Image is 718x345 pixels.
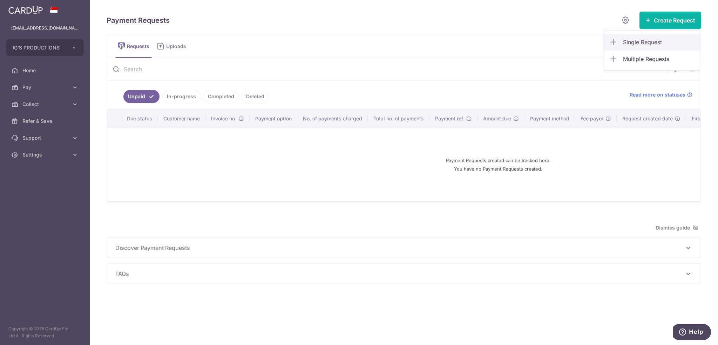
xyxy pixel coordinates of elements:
span: Requests [127,43,152,50]
span: Help [16,5,30,11]
p: Discover Payment Requests [115,244,692,252]
img: CardUp [8,6,43,14]
span: Support [22,134,69,141]
span: Discover Payment Requests [115,244,684,252]
a: In-progress [162,90,201,103]
p: [EMAIL_ADDRESS][DOMAIN_NAME] [11,25,79,32]
span: Total no. of payments [373,115,424,122]
span: Fee payor [581,115,603,122]
h5: Payment Requests [107,15,170,26]
span: Settings [22,151,69,158]
span: Uploads [166,43,191,50]
th: Payment method [524,110,575,128]
input: Search [107,58,667,80]
span: FAQs [115,270,684,278]
a: Requests [115,35,152,58]
a: Single Request [603,34,701,51]
button: Create Request [639,12,701,29]
span: IG'S PRODUCTIONS [13,44,65,51]
span: Pay [22,84,69,91]
span: No. of payments charged [303,115,362,122]
span: Collect [22,101,69,108]
span: Single Request [623,38,695,46]
a: Unpaid [123,90,160,103]
a: Read more on statuses [630,91,692,98]
a: Multiple Requests [603,51,701,67]
span: Payment ref. [435,115,464,122]
span: Request created date [622,115,673,122]
a: Completed [203,90,239,103]
span: Invoice no. [211,115,236,122]
p: FAQs [115,270,692,278]
span: Read more on statuses [630,91,685,98]
span: Home [22,67,69,74]
button: IG'S PRODUCTIONS [6,39,83,56]
ul: Create Request [603,31,701,71]
iframe: Opens a widget where you can find more information [673,324,711,341]
span: Amount due [483,115,511,122]
span: Multiple Requests [623,55,695,63]
a: Uploads [155,35,191,58]
a: Deleted [242,90,269,103]
span: Dismiss guide [656,224,698,232]
span: Refer & Save [22,118,69,125]
span: Payment option [255,115,292,122]
th: Customer name [158,110,205,128]
th: Due status [121,110,158,128]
